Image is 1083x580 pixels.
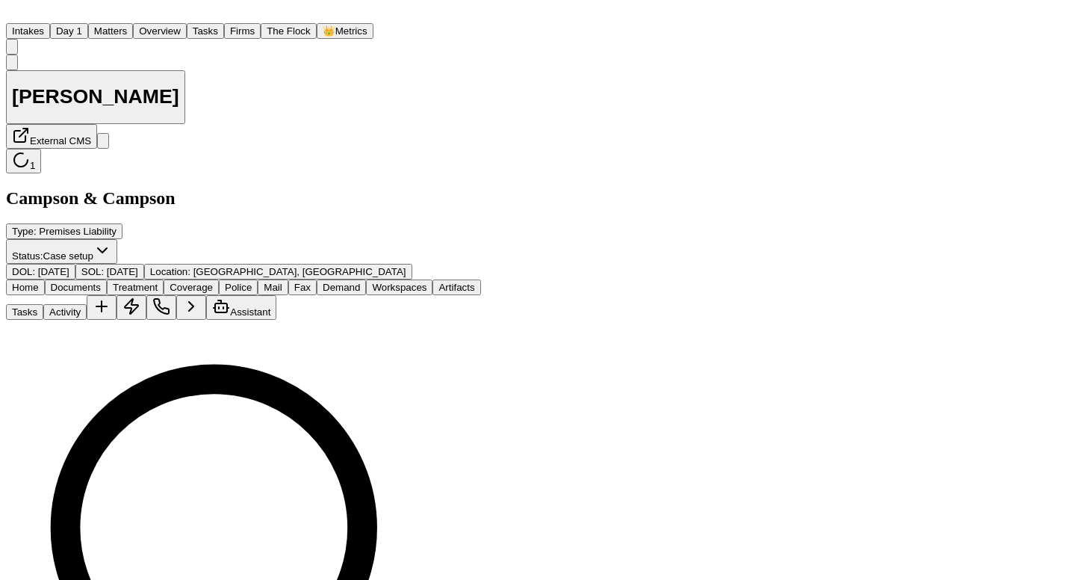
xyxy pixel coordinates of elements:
[206,295,276,320] button: Assistant
[12,266,35,277] span: DOL :
[6,23,50,39] button: Intakes
[75,264,144,280] button: Edit SOL: 2028-07-07
[12,250,43,262] span: Status:
[133,24,187,37] a: Overview
[43,250,93,262] span: Case setup
[230,306,270,318] span: Assistant
[81,266,104,277] span: SOL :
[150,266,190,277] span: Location :
[133,23,187,39] button: Overview
[50,24,88,37] a: Day 1
[30,135,91,146] span: External CMS
[170,282,213,293] span: Coverage
[6,304,43,320] button: Tasks
[224,24,261,37] a: Firms
[88,23,133,39] button: Matters
[264,282,282,293] span: Mail
[225,282,252,293] span: Police
[6,223,122,239] button: Edit Type: Premises Liability
[12,226,37,237] span: Type :
[39,226,117,237] span: Premises Liability
[107,266,138,277] span: [DATE]
[87,295,117,320] button: Add Task
[261,23,317,39] button: The Flock
[323,282,360,293] span: Demand
[317,23,373,39] button: crownMetrics
[144,264,412,280] button: Edit Location: Kings Park, NY
[88,24,133,37] a: Matters
[6,239,117,264] button: Change status from Case setup
[12,85,179,108] h1: [PERSON_NAME]
[372,282,426,293] span: Workspaces
[146,295,176,320] button: Make a Call
[323,25,335,37] span: crown
[6,188,481,209] h2: Campson & Campson
[187,24,224,37] a: Tasks
[335,25,367,37] span: Metrics
[224,23,261,39] button: Firms
[50,23,88,39] button: Day 1
[43,304,87,320] button: Activity
[6,124,97,149] button: External CMS
[317,24,373,37] a: crownMetrics
[6,6,24,20] img: Finch Logo
[38,266,69,277] span: [DATE]
[187,23,224,39] button: Tasks
[12,282,39,293] span: Home
[438,282,474,293] span: Artifacts
[6,55,18,70] button: Copy Matter ID
[261,24,317,37] a: The Flock
[6,149,41,173] button: 1 active task
[294,282,311,293] span: Fax
[6,10,24,22] a: Home
[30,160,35,171] span: 1
[51,282,101,293] span: Documents
[193,266,406,277] span: [GEOGRAPHIC_DATA], [GEOGRAPHIC_DATA]
[6,70,185,125] button: Edit matter name
[113,282,158,293] span: Treatment
[6,264,75,280] button: Edit DOL: 2025-07-07
[117,295,146,320] button: Create Immediate Task
[6,24,50,37] a: Intakes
